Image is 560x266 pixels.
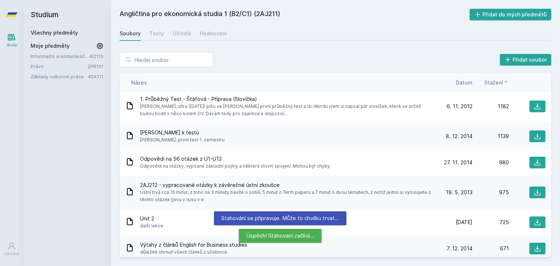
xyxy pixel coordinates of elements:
span: Ústní trvá cca 15 minut, z toho se 3 minuty bavíte o sobě, 5 minut o Term paperu a 7 minut o dvou... [140,189,433,203]
span: 7. 12. 2014 [447,245,472,252]
span: Výtahy z článků English for Business studies [140,241,247,249]
span: důležité shrnutí všech článků z učebnice [140,249,247,256]
div: Soubory [120,30,141,37]
button: Název [131,79,147,86]
a: 4IZ110 [89,53,104,59]
div: Stahování se připravuje. Může to chvilku trvat… [214,211,346,225]
div: Study [7,42,17,48]
span: 2AJ212 - vypracované otázky k závěrečné ústní zkoušce [140,181,433,189]
a: Study [1,29,22,51]
a: Informační a komunikační technologie [31,52,89,60]
span: 1. Průběžný Test - Štáfová - Příprava (Slovíčka) [140,95,433,103]
span: Unit 2 [140,215,163,222]
div: Testy [149,30,164,37]
a: Všechny předměty [31,30,78,36]
span: [PERSON_NAME] k testu [140,129,225,136]
span: Odpovědi na otázky, vypsané základní pojmy a některá slovní spojení. Mohou být chyby. [140,163,331,170]
a: Uživatel [1,238,22,260]
div: 725 [472,219,509,226]
a: Soubory [120,26,141,41]
span: 27. 11. 2014 [444,159,472,166]
span: [PERSON_NAME], zítra ([DATE]) píšu se [PERSON_NAME] první průběžný test a do Wordu jsem si napsal... [140,103,433,117]
span: 19. 5. 2013 [446,189,472,196]
div: 671 [472,245,509,252]
div: 1139 [472,133,509,140]
span: 6. 11. 2012 [447,103,472,110]
span: další lekce [140,222,163,230]
a: 4SA111 [88,74,104,79]
button: Datum [456,79,472,86]
div: Hodnocení [200,30,227,37]
a: 2PR101 [87,63,104,69]
h2: Angličtina pro ekonomická studia 1 (B2/C1) (2AJ211) [120,9,470,20]
div: 980 [472,159,509,166]
span: Stažení [484,79,503,86]
div: Úspěch! Stahovaní začíná… [239,229,322,243]
span: Odpovědi na 56 otázek z U1-U13 [140,155,331,163]
span: [DATE] [456,219,472,226]
span: Moje předměty [31,42,70,50]
div: 975 [472,189,509,196]
input: Hledej soubor [120,52,213,67]
a: Učitelé [173,26,191,41]
div: Uživatel [4,251,19,257]
button: Přidat soubor [500,54,552,66]
div: Učitelé [173,30,191,37]
a: Hodnocení [200,26,227,41]
a: Testy [149,26,164,41]
div: 1182 [472,103,509,110]
a: Právo [31,63,87,70]
span: 8. 12. 2014 [446,133,472,140]
button: Stažení [484,79,509,86]
span: [PERSON_NAME], první test 1. semestru [140,136,225,144]
a: Základy odborné práce [31,73,88,80]
button: Přidat do mých předmětů [470,9,552,20]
